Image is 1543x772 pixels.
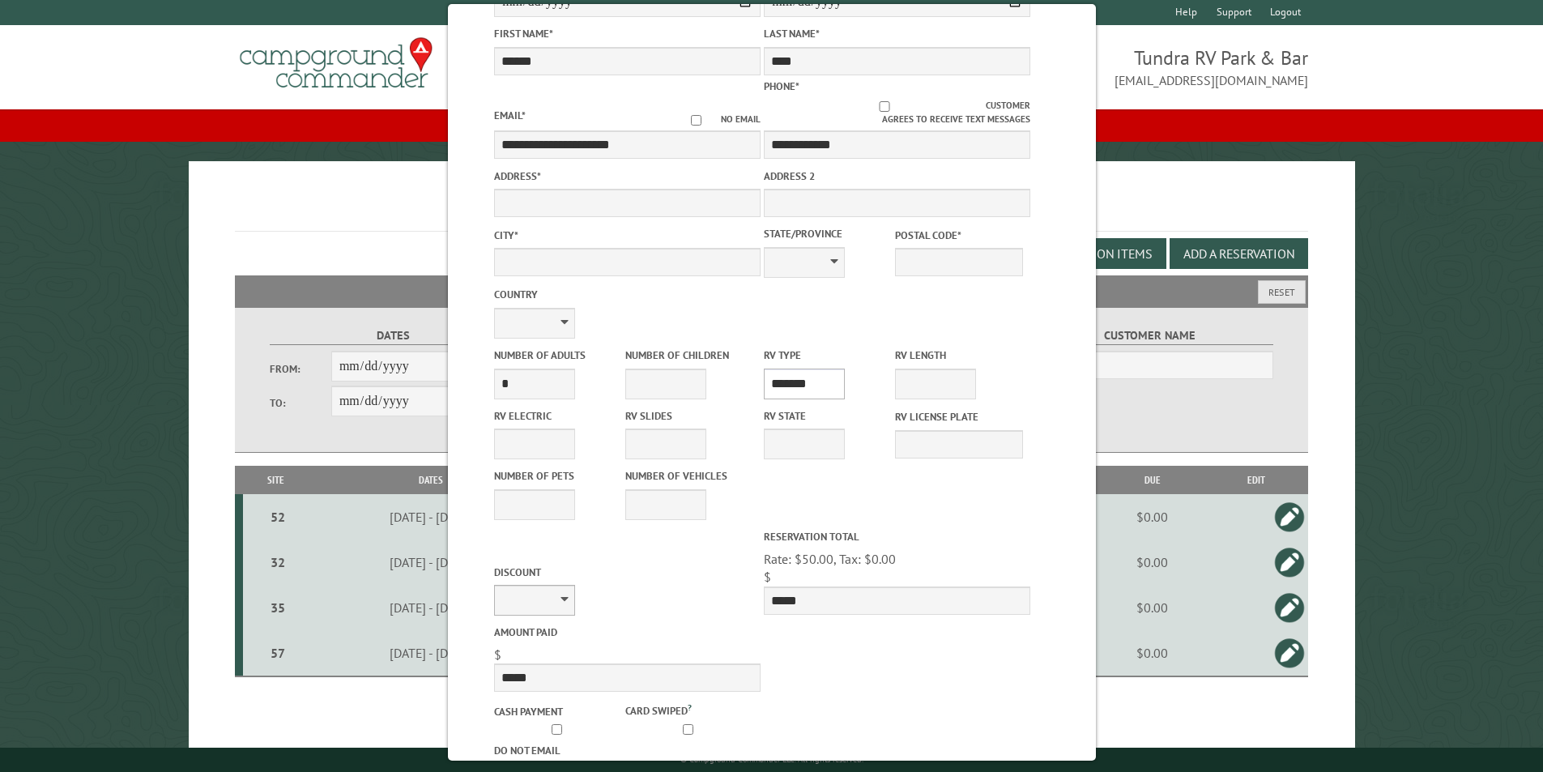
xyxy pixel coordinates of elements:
label: Postal Code [895,228,1023,243]
label: Country [494,287,761,302]
button: Edit Add-on Items [1027,238,1166,269]
label: Customer Name [1026,326,1273,345]
label: Customer agrees to receive text messages [764,99,1030,126]
td: $0.00 [1101,540,1204,585]
label: State/Province [764,226,892,241]
label: Do not email [494,743,622,758]
label: RV Slides [625,408,753,424]
span: $ [494,646,501,663]
label: Email [494,109,526,122]
div: [DATE] - [DATE] [311,509,551,525]
label: Last Name [764,26,1030,41]
div: 32 [249,554,306,570]
div: [DATE] - [DATE] [311,645,551,661]
label: Phone [764,79,799,93]
div: 52 [249,509,306,525]
input: No email [671,115,721,126]
label: From: [270,361,331,377]
label: RV Type [764,348,892,363]
label: RV License Plate [895,409,1023,424]
label: City [494,228,761,243]
small: © Campground Commander LLC. All rights reserved. [680,754,863,765]
label: Cash payment [494,704,622,719]
a: ? [688,702,692,713]
label: RV Electric [494,408,622,424]
td: $0.00 [1101,494,1204,540]
th: Site [243,466,309,494]
label: Number of Pets [494,468,622,484]
div: 57 [249,645,306,661]
label: Card swiped [625,701,753,719]
h1: Reservations [235,187,1309,232]
td: $0.00 [1101,630,1204,676]
th: Edit [1204,466,1308,494]
label: Number of Vehicles [625,468,753,484]
label: Number of Adults [494,348,622,363]
label: Amount paid [494,625,761,640]
label: RV State [764,408,892,424]
th: Dates [309,466,553,494]
img: Campground Commander [235,32,437,95]
div: [DATE] - [DATE] [311,599,551,616]
button: Reset [1258,280,1306,304]
label: No email [671,113,761,126]
td: $0.00 [1101,585,1204,630]
div: [DATE] - [DATE] [311,554,551,570]
label: Reservation Total [764,529,1030,544]
th: Due [1101,466,1204,494]
label: To: [270,395,331,411]
label: First Name [494,26,761,41]
span: $ [764,569,771,585]
label: Discount [494,565,761,580]
label: Dates [270,326,517,345]
label: Number of Children [625,348,753,363]
label: Address 2 [764,168,1030,184]
label: RV Length [895,348,1023,363]
input: Customer agrees to receive text messages [782,101,986,112]
h2: Filters [235,275,1309,306]
button: Add a Reservation [1170,238,1308,269]
label: Address [494,168,761,184]
div: 35 [249,599,306,616]
span: Rate: $50.00, Tax: $0.00 [764,551,896,567]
